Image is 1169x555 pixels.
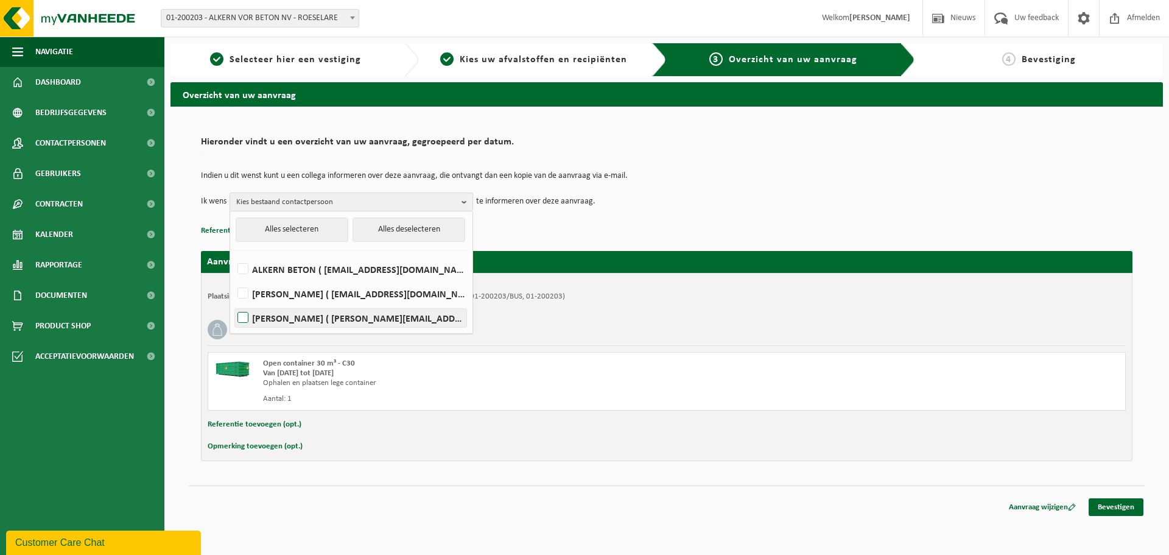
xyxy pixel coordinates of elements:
[263,369,334,377] strong: Van [DATE] tot [DATE]
[1089,498,1143,516] a: Bevestigen
[35,158,81,189] span: Gebruikers
[353,217,465,242] button: Alles deselecteren
[210,52,223,66] span: 1
[1000,498,1085,516] a: Aanvraag wijzigen
[236,217,348,242] button: Alles selecteren
[440,52,454,66] span: 2
[201,193,226,211] p: Ik wens
[476,193,595,211] p: te informeren over deze aanvraag.
[425,52,643,67] a: 2Kies uw afvalstoffen en recipiënten
[263,378,715,388] div: Ophalen en plaatsen lege container
[208,417,301,433] button: Referentie toevoegen (opt.)
[35,280,87,311] span: Documenten
[1002,52,1016,66] span: 4
[236,193,457,211] span: Kies bestaand contactpersoon
[161,10,359,27] span: 01-200203 - ALKERN VOR BETON NV - ROESELARE
[235,285,466,303] label: [PERSON_NAME] ( [EMAIL_ADDRESS][DOMAIN_NAME] )
[709,52,723,66] span: 3
[201,223,295,239] button: Referentie toevoegen (opt.)
[208,439,303,454] button: Opmerking toevoegen (opt.)
[6,528,203,555] iframe: chat widget
[161,9,359,27] span: 01-200203 - ALKERN VOR BETON NV - ROESELARE
[235,260,466,278] label: ALKERN BETON ( [EMAIL_ADDRESS][DOMAIN_NAME] )
[35,311,91,341] span: Product Shop
[35,219,73,250] span: Kalender
[35,37,73,67] span: Navigatie
[208,292,261,300] strong: Plaatsingsadres:
[35,128,106,158] span: Contactpersonen
[849,13,910,23] strong: [PERSON_NAME]
[35,67,81,97] span: Dashboard
[230,193,473,211] button: Kies bestaand contactpersoon
[263,359,355,367] span: Open container 30 m³ - C30
[35,97,107,128] span: Bedrijfsgegevens
[1022,55,1076,65] span: Bevestiging
[207,257,298,267] strong: Aanvraag voor [DATE]
[230,55,361,65] span: Selecteer hier een vestiging
[35,250,82,280] span: Rapportage
[214,359,251,377] img: HK-XC-30-GN-00.png
[460,55,627,65] span: Kies uw afvalstoffen en recipiënten
[35,341,134,372] span: Acceptatievoorwaarden
[35,189,83,219] span: Contracten
[235,309,466,327] label: [PERSON_NAME] ( [PERSON_NAME][EMAIL_ADDRESS][DOMAIN_NAME] )
[170,82,1163,106] h2: Overzicht van uw aanvraag
[201,137,1132,154] h2: Hieronder vindt u een overzicht van uw aanvraag, gegroepeerd per datum.
[177,52,395,67] a: 1Selecteer hier een vestiging
[201,172,1132,180] p: Indien u dit wenst kunt u een collega informeren over deze aanvraag, die ontvangt dan een kopie v...
[729,55,857,65] span: Overzicht van uw aanvraag
[263,394,715,404] div: Aantal: 1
